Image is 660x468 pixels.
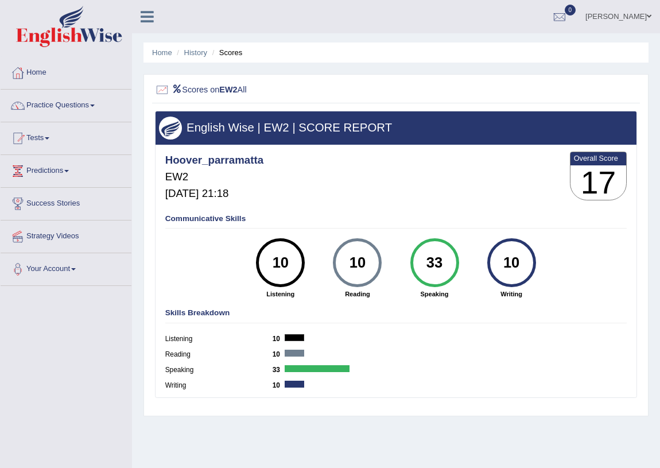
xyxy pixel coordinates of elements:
[574,154,623,163] b: Overall Score
[219,84,237,94] b: EW2
[159,117,182,140] img: wings.png
[1,188,131,216] a: Success Stories
[478,289,545,299] strong: Writing
[184,48,207,57] a: History
[159,121,632,134] h3: English Wise | EW2 | SCORE REPORT
[165,154,263,167] h4: Hoover_parramatta
[1,253,131,282] a: Your Account
[165,350,273,360] label: Reading
[1,90,131,118] a: Practice Questions
[247,289,314,299] strong: Listening
[273,366,285,374] b: 33
[155,83,454,98] h2: Scores on All
[165,334,273,345] label: Listening
[273,350,285,358] b: 10
[165,365,273,376] label: Speaking
[209,47,243,58] li: Scores
[324,289,391,299] strong: Reading
[165,381,273,391] label: Writing
[494,242,529,284] div: 10
[417,242,452,284] div: 33
[165,309,627,318] h4: Skills Breakdown
[1,57,131,86] a: Home
[1,221,131,249] a: Strategy Videos
[1,155,131,184] a: Predictions
[273,381,285,389] b: 10
[1,122,131,151] a: Tests
[570,165,627,200] h3: 17
[263,242,298,284] div: 10
[273,335,285,343] b: 10
[165,171,263,183] h5: EW2
[152,48,172,57] a: Home
[340,242,375,284] div: 10
[565,5,576,16] span: 0
[165,188,263,200] h5: [DATE] 21:18
[401,289,468,299] strong: Speaking
[165,215,627,223] h4: Communicative Skills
